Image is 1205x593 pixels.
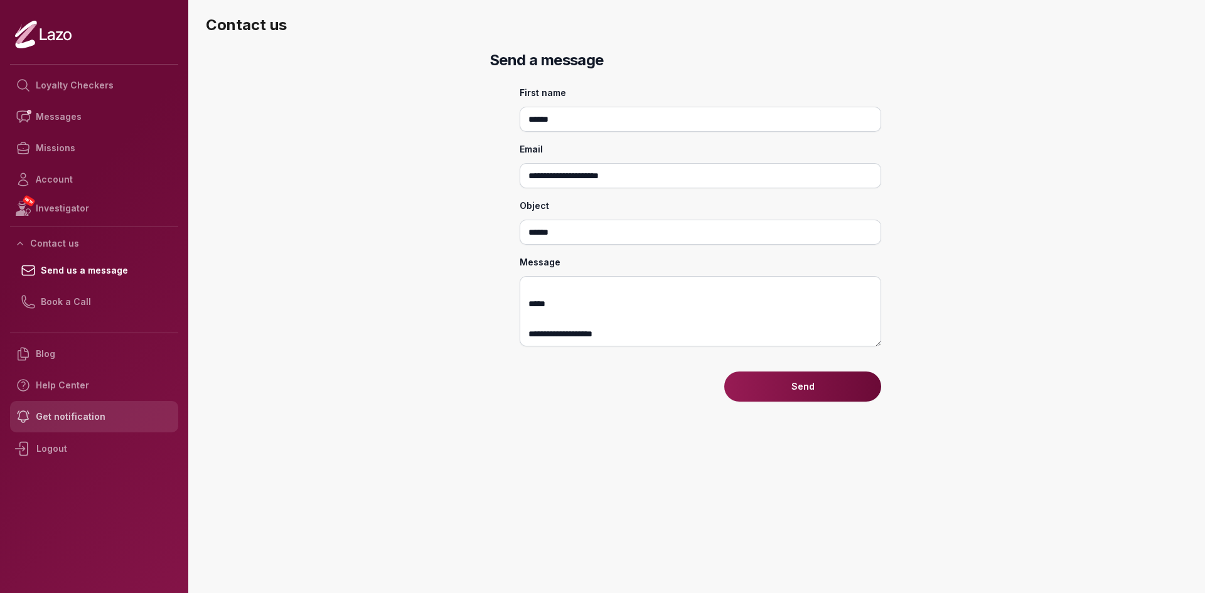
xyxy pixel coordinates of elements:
a: Help Center [10,370,178,401]
a: Send us a message [15,255,173,286]
div: Logout [10,432,178,465]
label: Object [520,198,881,213]
label: First name [520,85,881,100]
span: NEW [22,195,36,207]
button: Send [724,371,881,402]
a: Missions [10,132,178,164]
a: Account [10,164,178,195]
a: Get notification [10,401,178,432]
a: Book a Call [15,286,173,318]
label: Email [520,142,881,157]
a: Messages [10,101,178,132]
a: Loyalty Checkers [10,70,178,101]
button: Contact us [10,232,178,255]
label: Message [520,255,881,270]
h2: Send a message [490,50,911,70]
div: Contact us [10,255,178,328]
a: NEWInvestigator [10,195,178,222]
h3: Contact us [206,15,1195,35]
a: Blog [10,338,178,370]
